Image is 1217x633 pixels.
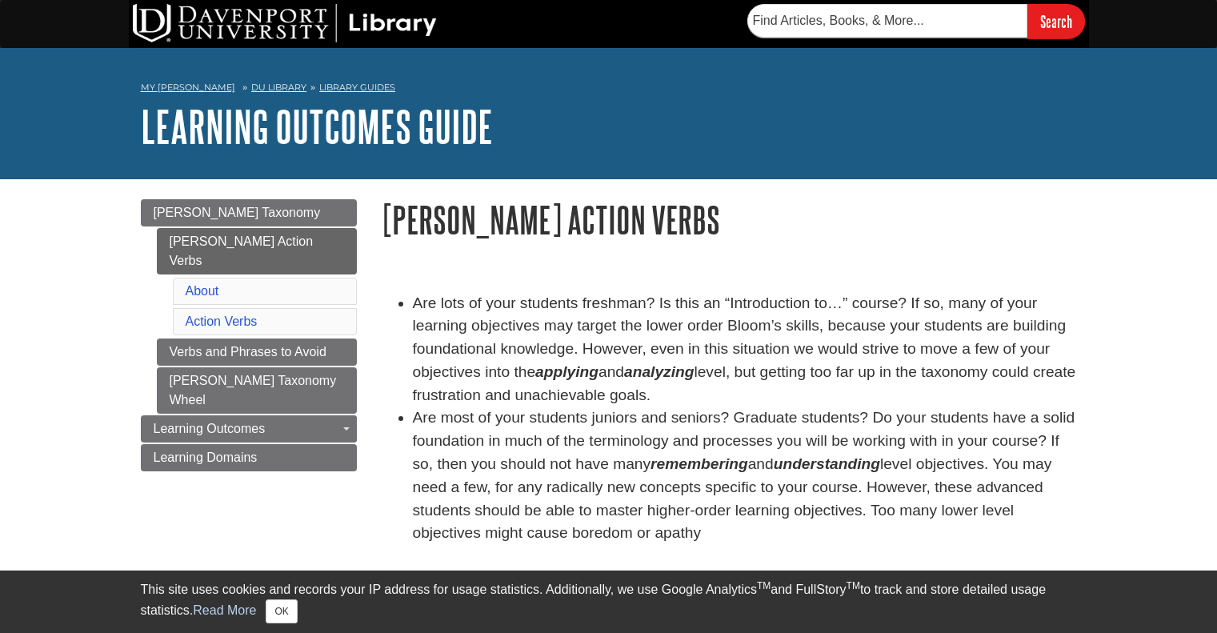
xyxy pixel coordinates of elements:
[535,363,598,380] strong: applying
[413,292,1077,407] li: Are lots of your students freshman? Is this an “Introduction to…” course? If so, many of your lea...
[141,199,357,471] div: Guide Page Menu
[651,455,748,472] em: remembering
[747,4,1027,38] input: Find Articles, Books, & More...
[141,580,1077,623] div: This site uses cookies and records your IP address for usage statistics. Additionally, we use Goo...
[141,415,357,443] a: Learning Outcomes
[747,4,1085,38] form: Searches DU Library's articles, books, and more
[186,314,258,328] a: Action Verbs
[157,367,357,414] a: [PERSON_NAME] Taxonomy Wheel
[141,199,357,226] a: [PERSON_NAME] Taxonomy
[774,455,880,472] em: understanding
[757,580,771,591] sup: TM
[266,599,297,623] button: Close
[141,444,357,471] a: Learning Domains
[154,451,258,464] span: Learning Domains
[141,81,235,94] a: My [PERSON_NAME]
[251,82,306,93] a: DU Library
[157,228,357,274] a: [PERSON_NAME] Action Verbs
[141,102,493,151] a: Learning Outcomes Guide
[413,407,1077,545] li: Are most of your students juniors and seniors? Graduate students? Do your students have a solid f...
[133,4,437,42] img: DU Library
[319,82,395,93] a: Library Guides
[624,363,694,380] strong: analyzing
[141,77,1077,102] nav: breadcrumb
[381,199,1077,240] h1: [PERSON_NAME] Action Verbs
[157,339,357,366] a: Verbs and Phrases to Avoid
[154,206,321,219] span: [PERSON_NAME] Taxonomy
[193,603,256,617] a: Read More
[186,284,219,298] a: About
[154,422,266,435] span: Learning Outcomes
[1027,4,1085,38] input: Search
[847,580,860,591] sup: TM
